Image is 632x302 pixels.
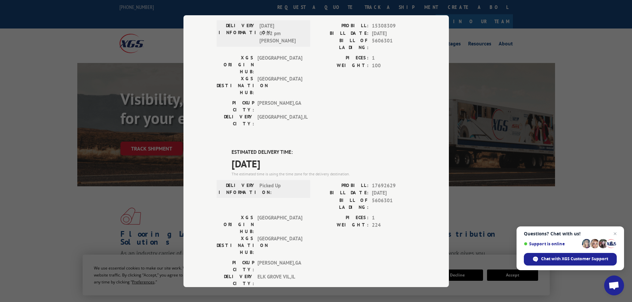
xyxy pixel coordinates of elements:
label: PICKUP CITY: [217,259,254,273]
span: [DATE] 07:02 pm [PERSON_NAME] [259,22,304,45]
label: ESTIMATED DELIVERY TIME: [232,149,416,156]
label: BILL OF LADING: [316,197,369,211]
span: Questions? Chat with us! [524,231,617,236]
div: Chat with XGS Customer Support [524,253,617,266]
label: DELIVERY INFORMATION: [219,22,256,45]
span: [GEOGRAPHIC_DATA] [257,214,302,235]
label: PROBILL: [316,182,369,189]
label: BILL OF LADING: [316,37,369,51]
span: 5606301 [372,197,416,211]
span: [GEOGRAPHIC_DATA] [257,75,302,96]
label: WEIGHT: [316,221,369,229]
span: ELK GROVE VIL , IL [257,273,302,287]
span: Picked Up [259,182,304,196]
label: PROBILL: [316,22,369,30]
span: Support is online [524,241,580,246]
label: DELIVERY CITY: [217,113,254,127]
div: The estimated time is using the time zone for the delivery destination. [232,171,416,177]
span: [DATE] [232,156,416,171]
label: DELIVERY CITY: [217,273,254,287]
span: 17692629 [372,182,416,189]
label: PICKUP CITY: [217,99,254,113]
span: [GEOGRAPHIC_DATA] [257,235,302,256]
span: [PERSON_NAME] , GA [257,99,302,113]
span: [GEOGRAPHIC_DATA] [257,54,302,75]
span: Close chat [611,230,619,238]
span: 15308309 [372,22,416,30]
label: BILL DATE: [316,189,369,197]
label: PIECES: [316,54,369,62]
span: 5606301 [372,37,416,51]
span: 1 [372,214,416,221]
span: Chat with XGS Customer Support [541,256,608,262]
span: 224 [372,221,416,229]
span: [GEOGRAPHIC_DATA] , IL [257,113,302,127]
label: WEIGHT: [316,62,369,69]
span: DELIVERED [232,2,416,17]
label: XGS DESTINATION HUB: [217,235,254,256]
label: BILL DATE: [316,30,369,37]
span: 1 [372,54,416,62]
label: XGS DESTINATION HUB: [217,75,254,96]
div: Open chat [604,275,624,295]
span: 100 [372,62,416,69]
label: DELIVERY INFORMATION: [219,182,256,196]
span: [DATE] [372,189,416,197]
label: XGS ORIGIN HUB: [217,54,254,75]
span: [DATE] [372,30,416,37]
span: [PERSON_NAME] , GA [257,259,302,273]
label: PIECES: [316,214,369,221]
label: XGS ORIGIN HUB: [217,214,254,235]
